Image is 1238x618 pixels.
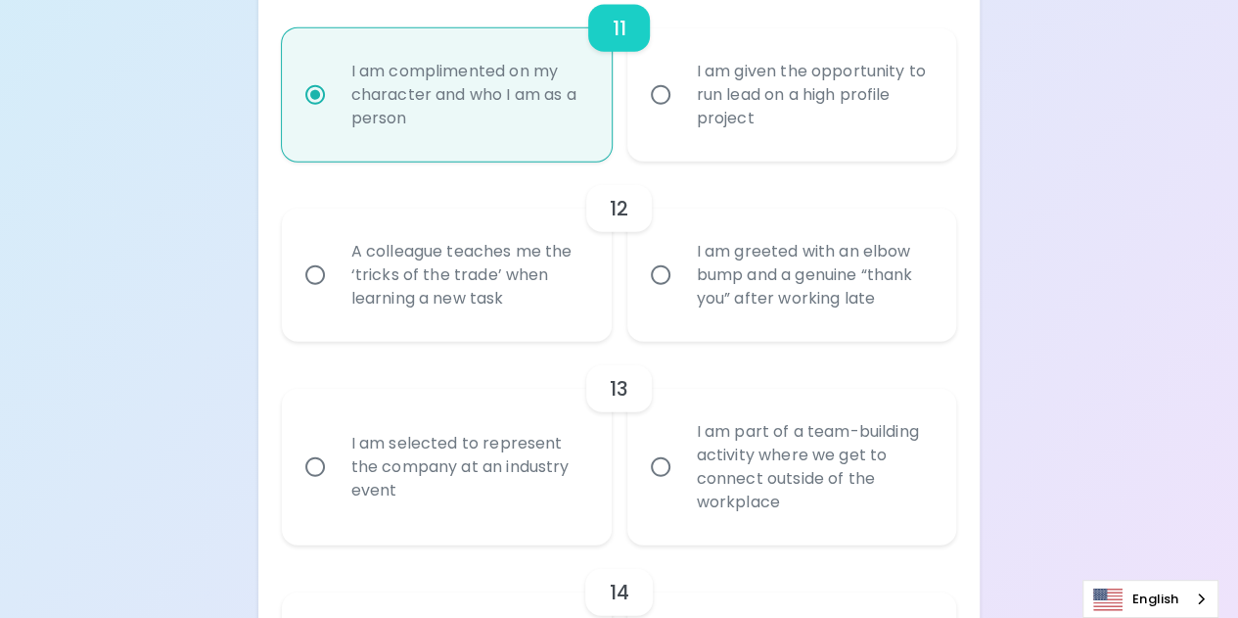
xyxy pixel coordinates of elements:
[681,36,946,154] div: I am given the opportunity to run lead on a high profile project
[681,397,946,538] div: I am part of a team-building activity where we get to connect outside of the workplace
[282,162,957,342] div: choice-group-check
[336,408,601,526] div: I am selected to represent the company at an industry event
[1082,580,1218,618] div: Language
[282,342,957,546] div: choice-group-check
[609,577,628,608] h6: 14
[681,216,946,334] div: I am greeted with an elbow bump and a genuine “thank you” after working late
[610,193,628,224] h6: 12
[1083,581,1217,617] a: English
[336,216,601,334] div: A colleague teaches me the ‘tricks of the trade’ when learning a new task
[612,13,625,44] h6: 11
[336,36,601,154] div: I am complimented on my character and who I am as a person
[1082,580,1218,618] aside: Language selected: English
[610,373,628,404] h6: 13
